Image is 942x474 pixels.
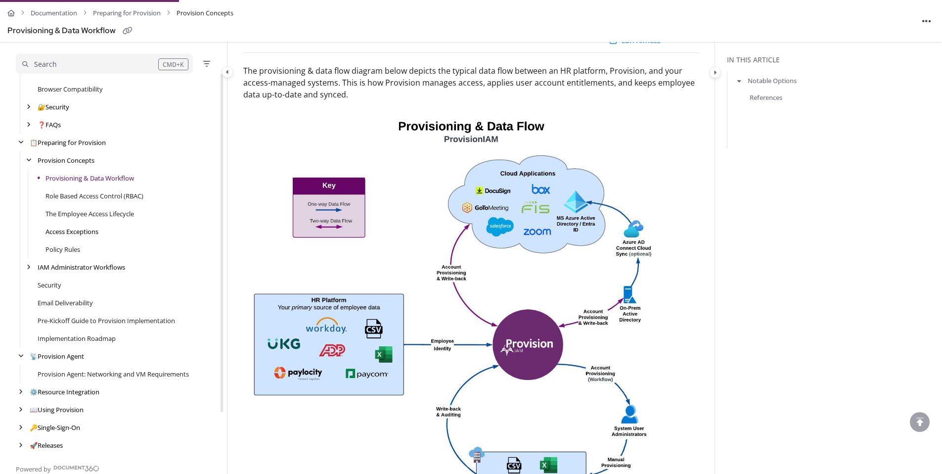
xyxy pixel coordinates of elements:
div: Provisioning & Data Workflow [7,24,116,38]
a: Home [7,6,15,20]
div: arrow [24,120,34,130]
span: 📡 [30,352,38,361]
a: Access Exceptions [45,227,98,237]
a: Preparing for Provision [30,138,106,147]
span: Provision Concepts [177,6,233,20]
a: Security [38,102,69,112]
a: References [750,93,782,102]
button: Category toggle [222,66,233,78]
span: ❓ [38,120,45,129]
div: arrow [24,156,34,165]
a: Email Deliverability [38,298,93,308]
a: Resource Integration [30,387,99,397]
a: Browser Compatibility [38,84,103,94]
div: scroll to top [910,412,930,432]
a: Provision Concepts [38,155,94,165]
div: arrow [16,423,26,432]
button: Category toggle [709,66,721,78]
button: arrow [735,75,744,86]
button: Filter [201,58,213,70]
a: The Employee Access Lifecycle [45,209,134,219]
a: Pre-Kickoff Guide to Provision Implementation [38,316,175,326]
button: Search [16,54,193,74]
a: Provisioning & Data Workflow [45,173,134,183]
a: Documentation [31,6,77,20]
a: Powered by Document360 - opens in a new tab [16,462,99,474]
a: Policy Rules [45,244,80,254]
span: ⚙️ [30,387,38,396]
div: Search [34,59,57,70]
div: arrow [16,441,26,450]
a: Provision Agent [30,351,84,361]
span: 📋 [30,138,38,147]
span: 🔑 [30,423,38,432]
div: arrow [16,138,26,147]
button: Copy link of [120,23,135,39]
a: Provision Agent: Networking and VM Requirements [38,369,189,379]
a: Security [38,280,61,290]
div: arrow [16,352,26,361]
a: Releases [30,440,63,450]
a: FAQs [38,120,61,130]
div: arrow [24,263,34,272]
a: Single-Sign-On [30,423,80,432]
div: arrow [24,102,34,112]
div: In this article [727,54,938,65]
a: Preparing for Provision [93,6,161,20]
a: Implementation Roadmap [38,333,116,343]
a: Notable Options [748,76,797,86]
a: Using Provision [30,405,84,415]
a: Role Based Access Control (RBAC) [45,191,143,201]
span: 🚀 [30,441,38,450]
span: 🔐 [38,102,45,111]
span: 📖 [30,405,38,414]
div: arrow [16,387,26,397]
img: Document360 [53,466,99,472]
a: IAM Administrator Workflows [38,262,125,272]
div: arrow [16,405,26,415]
div: CMD+K [158,58,188,70]
p: The provisioning & data flow diagram below depicts the typical data flow between an HR platform, ... [243,65,699,100]
span: Powered by [16,464,51,474]
button: Article more options [919,13,935,29]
